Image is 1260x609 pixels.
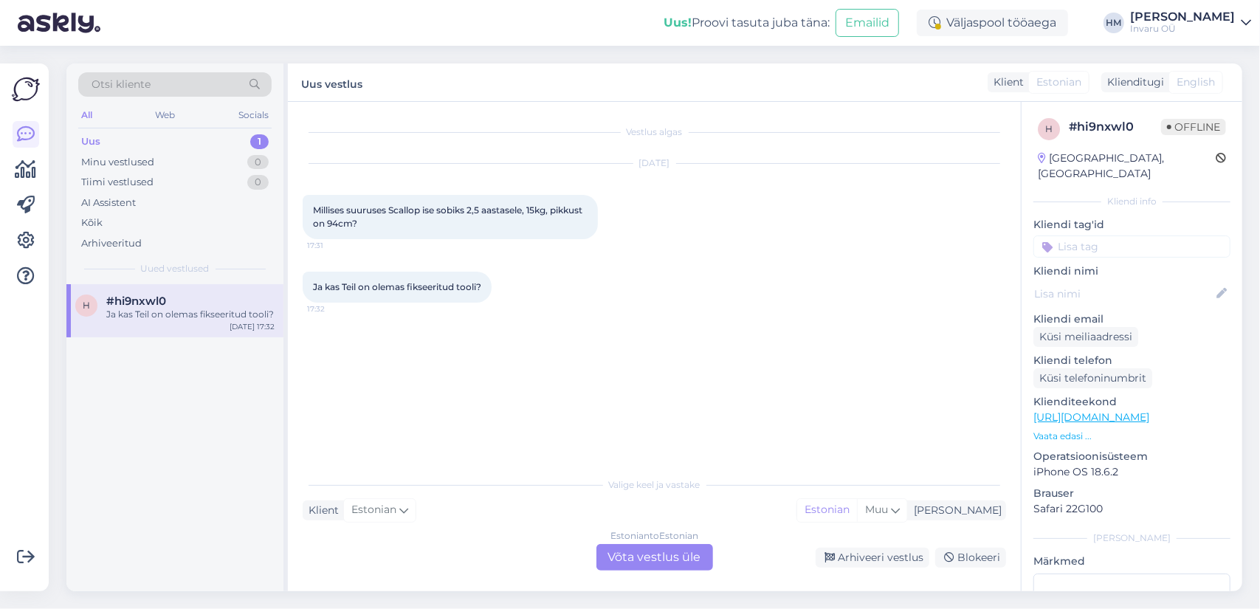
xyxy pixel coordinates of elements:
[247,175,269,190] div: 0
[351,502,396,518] span: Estonian
[988,75,1024,90] div: Klient
[1033,264,1230,279] p: Kliendi nimi
[303,125,1006,139] div: Vestlus algas
[81,155,154,170] div: Minu vestlused
[1033,217,1230,233] p: Kliendi tag'id
[1033,486,1230,501] p: Brauser
[836,9,899,37] button: Emailid
[610,529,698,543] div: Estonian to Estonian
[1069,118,1161,136] div: # hi9nxwl0
[797,499,857,521] div: Estonian
[1033,235,1230,258] input: Lisa tag
[1033,449,1230,464] p: Operatsioonisüsteem
[81,175,154,190] div: Tiimi vestlused
[307,240,362,251] span: 17:31
[1033,430,1230,443] p: Vaata edasi ...
[301,72,362,92] label: Uus vestlus
[78,106,95,125] div: All
[1036,75,1081,90] span: Estonian
[106,295,166,308] span: #hi9nxwl0
[235,106,272,125] div: Socials
[81,236,142,251] div: Arhiveeritud
[1033,368,1152,388] div: Küsi telefoninumbrit
[250,134,269,149] div: 1
[1033,531,1230,545] div: [PERSON_NAME]
[1033,394,1230,410] p: Klienditeekond
[1033,410,1149,424] a: [URL][DOMAIN_NAME]
[1038,151,1216,182] div: [GEOGRAPHIC_DATA], [GEOGRAPHIC_DATA]
[1130,23,1235,35] div: Invaru OÜ
[1033,312,1230,327] p: Kliendi email
[1033,353,1230,368] p: Kliendi telefon
[908,503,1002,518] div: [PERSON_NAME]
[153,106,179,125] div: Web
[303,503,339,518] div: Klient
[865,503,888,516] span: Muu
[664,14,830,32] div: Proovi tasuta juba täna:
[1161,119,1226,135] span: Offline
[92,77,151,92] span: Otsi kliente
[664,16,692,30] b: Uus!
[917,10,1068,36] div: Väljaspool tööaega
[83,300,90,311] span: h
[313,204,585,229] span: Millises suuruses Scallop ise sobiks 2,5 aastasele, 15kg, pikkust on 94cm?
[307,303,362,314] span: 17:32
[1101,75,1164,90] div: Klienditugi
[141,262,210,275] span: Uued vestlused
[247,155,269,170] div: 0
[1033,554,1230,569] p: Märkmed
[81,216,103,230] div: Kõik
[303,156,1006,170] div: [DATE]
[935,548,1006,568] div: Blokeeri
[816,548,929,568] div: Arhiveeri vestlus
[303,478,1006,492] div: Valige keel ja vastake
[596,544,713,571] div: Võta vestlus üle
[1033,327,1138,347] div: Küsi meiliaadressi
[1045,123,1053,134] span: h
[1033,195,1230,208] div: Kliendi info
[12,75,40,103] img: Askly Logo
[313,281,481,292] span: Ja kas Teil on olemas fikseeritud tooli?
[1177,75,1215,90] span: English
[81,196,136,210] div: AI Assistent
[1130,11,1251,35] a: [PERSON_NAME]Invaru OÜ
[1104,13,1124,33] div: HM
[230,321,275,332] div: [DATE] 17:32
[81,134,100,149] div: Uus
[1033,464,1230,480] p: iPhone OS 18.6.2
[1130,11,1235,23] div: [PERSON_NAME]
[1033,501,1230,517] p: Safari 22G100
[1034,286,1213,302] input: Lisa nimi
[106,308,275,321] div: Ja kas Teil on olemas fikseeritud tooli?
